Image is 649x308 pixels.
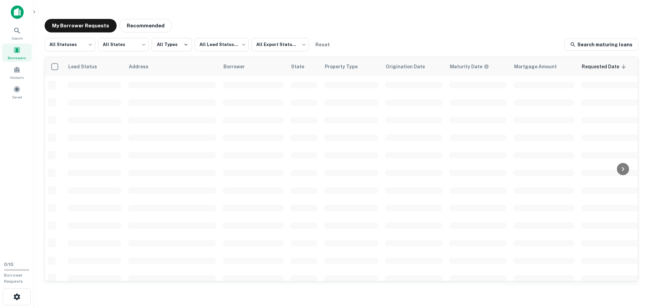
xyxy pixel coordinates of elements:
div: All Export Statuses [251,36,309,53]
button: Recommended [119,19,172,32]
a: Contacts [2,63,32,81]
th: Lead Status [64,57,125,76]
span: Borrowers [8,55,26,61]
th: Address [125,57,219,76]
a: Saved [2,83,32,101]
th: Mortgage Amount [510,57,578,76]
span: Borrower [223,63,254,71]
a: Search [2,24,32,42]
th: Maturity dates displayed may be estimated. Please contact the lender for the most accurate maturi... [446,57,510,76]
span: Borrower Requests [4,273,23,284]
th: Origination Date [382,57,446,76]
span: 0 / 10 [4,262,14,267]
h6: Maturity Date [450,63,482,70]
span: Origination Date [386,63,434,71]
div: All Statuses [45,36,95,53]
span: Saved [12,94,22,100]
a: Borrowers [2,44,32,62]
span: Lead Status [68,63,106,71]
span: Maturity dates displayed may be estimated. Please contact the lender for the most accurate maturi... [450,63,498,70]
div: All States [98,36,149,53]
span: Contacts [10,75,24,80]
span: State [291,63,313,71]
th: Requested Date [578,57,642,76]
div: Maturity dates displayed may be estimated. Please contact the lender for the most accurate maturi... [450,63,489,70]
img: capitalize-icon.png [11,5,24,19]
a: Search maturing loans [564,39,638,51]
button: All Types [151,38,192,51]
th: Borrower [219,57,287,76]
button: My Borrower Requests [45,19,117,32]
span: Address [129,63,157,71]
th: Property Type [321,57,382,76]
span: Search [11,35,23,41]
span: Property Type [325,63,366,71]
span: Mortgage Amount [514,63,566,71]
th: State [287,57,321,76]
div: All Lead Statuses [195,36,249,53]
span: Requested Date [582,63,628,71]
button: Reset [312,38,333,51]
